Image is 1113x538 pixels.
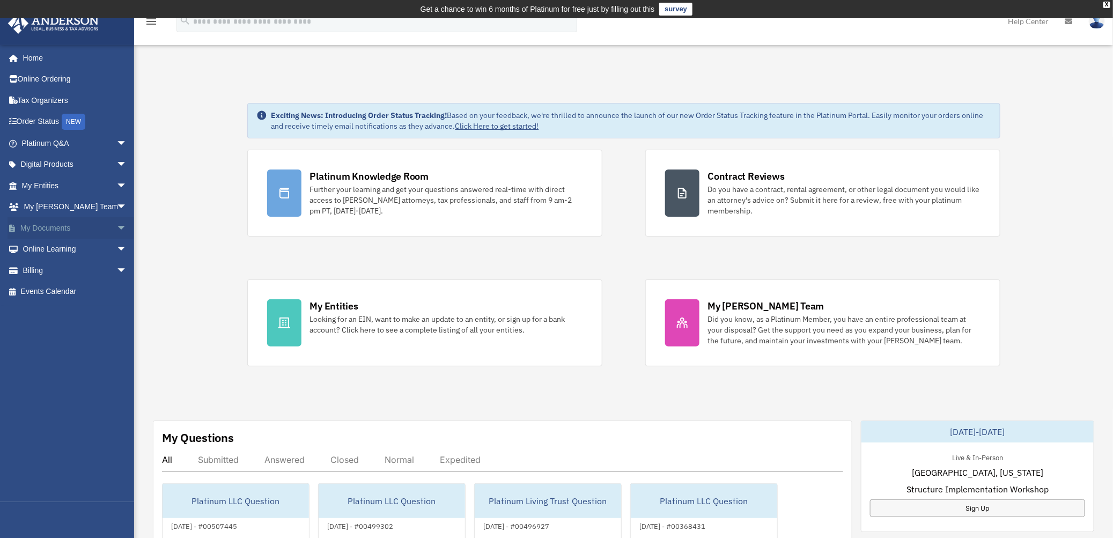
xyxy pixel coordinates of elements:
[145,15,158,28] i: menu
[631,484,777,518] div: Platinum LLC Question
[310,184,583,216] div: Further your learning and get your questions answered real-time with direct access to [PERSON_NAM...
[906,483,1049,496] span: Structure Implementation Workshop
[116,154,138,176] span: arrow_drop_down
[944,451,1012,462] div: Live & In-Person
[8,90,143,111] a: Tax Organizers
[247,150,602,237] a: Platinum Knowledge Room Further your learning and get your questions answered real-time with dire...
[162,430,234,446] div: My Questions
[62,114,85,130] div: NEW
[319,484,465,518] div: Platinum LLC Question
[1089,13,1105,29] img: User Pic
[8,47,138,69] a: Home
[310,169,429,183] div: Platinum Knowledge Room
[8,196,143,218] a: My [PERSON_NAME] Teamarrow_drop_down
[870,499,1085,517] a: Sign Up
[8,111,143,133] a: Order StatusNEW
[8,175,143,196] a: My Entitiesarrow_drop_down
[421,3,655,16] div: Get a chance to win 6 months of Platinum for free just by filling out this
[116,196,138,218] span: arrow_drop_down
[310,314,583,335] div: Looking for an EIN, want to make an update to an entity, or sign up for a bank account? Click her...
[5,13,102,34] img: Anderson Advisors Platinum Portal
[8,132,143,154] a: Platinum Q&Aarrow_drop_down
[631,520,714,531] div: [DATE] - #00368431
[440,454,481,465] div: Expedited
[645,150,1000,237] a: Contract Reviews Do you have a contract, rental agreement, or other legal document you would like...
[8,260,143,281] a: Billingarrow_drop_down
[163,484,309,518] div: Platinum LLC Question
[8,69,143,90] a: Online Ordering
[162,454,172,465] div: All
[708,169,785,183] div: Contract Reviews
[264,454,305,465] div: Answered
[145,19,158,28] a: menu
[8,239,143,260] a: Online Learningarrow_drop_down
[116,260,138,282] span: arrow_drop_down
[8,281,143,303] a: Events Calendar
[116,239,138,261] span: arrow_drop_down
[198,454,239,465] div: Submitted
[708,314,981,346] div: Did you know, as a Platinum Member, you have an entire professional team at your disposal? Get th...
[116,175,138,197] span: arrow_drop_down
[385,454,414,465] div: Normal
[475,520,558,531] div: [DATE] - #00496927
[861,421,1094,443] div: [DATE]-[DATE]
[912,466,1043,479] span: [GEOGRAPHIC_DATA], [US_STATE]
[8,217,143,239] a: My Documentsarrow_drop_down
[708,299,824,313] div: My [PERSON_NAME] Team
[116,132,138,154] span: arrow_drop_down
[1103,2,1110,8] div: close
[8,154,143,175] a: Digital Productsarrow_drop_down
[475,484,621,518] div: Platinum Living Trust Question
[708,184,981,216] div: Do you have a contract, rental agreement, or other legal document you would like an attorney's ad...
[455,121,539,131] a: Click Here to get started!
[659,3,692,16] a: survey
[116,217,138,239] span: arrow_drop_down
[247,279,602,366] a: My Entities Looking for an EIN, want to make an update to an entity, or sign up for a bank accoun...
[179,14,191,26] i: search
[163,520,246,531] div: [DATE] - #00507445
[271,110,447,120] strong: Exciting News: Introducing Order Status Tracking!
[330,454,359,465] div: Closed
[271,110,991,131] div: Based on your feedback, we're thrilled to announce the launch of our new Order Status Tracking fe...
[319,520,402,531] div: [DATE] - #00499302
[645,279,1000,366] a: My [PERSON_NAME] Team Did you know, as a Platinum Member, you have an entire professional team at...
[310,299,358,313] div: My Entities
